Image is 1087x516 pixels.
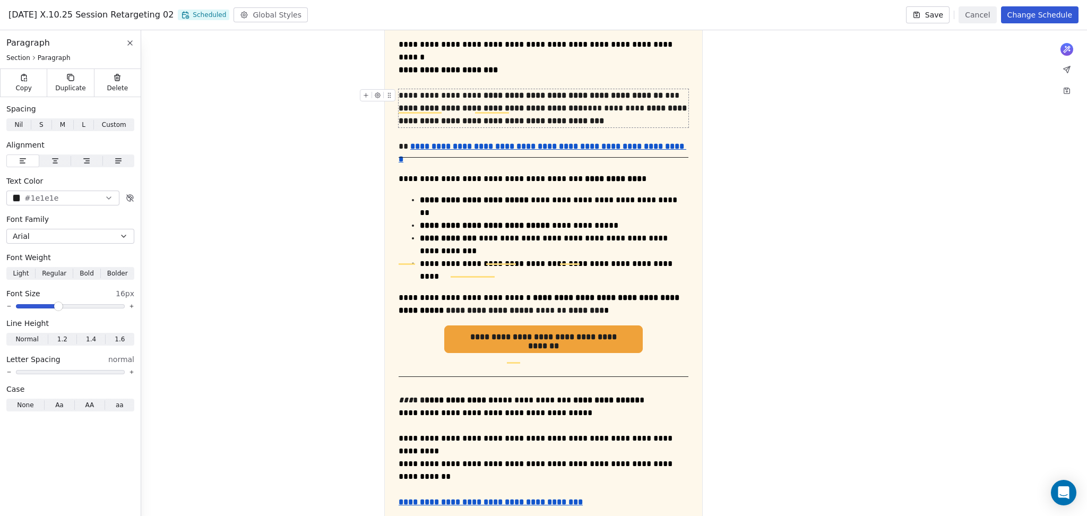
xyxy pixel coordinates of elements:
[6,252,51,263] span: Font Weight
[959,6,996,23] button: Cancel
[14,120,23,130] span: Nil
[116,400,124,410] span: aa
[60,120,65,130] span: M
[55,400,64,410] span: Aa
[6,214,49,225] span: Font Family
[8,8,174,21] span: [DATE] X.10.25 Session Retargeting 02
[15,84,32,92] span: Copy
[85,400,94,410] span: AA
[13,269,29,278] span: Light
[15,334,38,344] span: Normal
[234,7,308,22] button: Global Styles
[38,54,71,62] span: Paragraph
[6,140,45,150] span: Alignment
[115,334,125,344] span: 1.6
[6,191,119,205] button: #1e1e1e
[39,120,44,130] span: S
[6,37,50,49] span: Paragraph
[6,354,61,365] span: Letter Spacing
[108,354,134,365] span: normal
[86,334,96,344] span: 1.4
[55,84,85,92] span: Duplicate
[6,54,30,62] span: Section
[82,120,85,130] span: L
[57,334,67,344] span: 1.2
[6,176,43,186] span: Text Color
[6,318,49,329] span: Line Height
[906,6,950,23] button: Save
[107,269,128,278] span: Bolder
[80,269,94,278] span: Bold
[13,231,30,242] span: Arial
[6,288,40,299] span: Font Size
[17,400,33,410] span: None
[102,120,126,130] span: Custom
[42,269,66,278] span: Regular
[24,193,58,204] span: #1e1e1e
[1051,480,1076,505] div: Open Intercom Messenger
[6,104,36,114] span: Spacing
[6,384,24,394] span: Case
[107,84,128,92] span: Delete
[178,10,229,20] span: Scheduled
[116,288,134,299] span: 16px
[1001,6,1079,23] button: Change Schedule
